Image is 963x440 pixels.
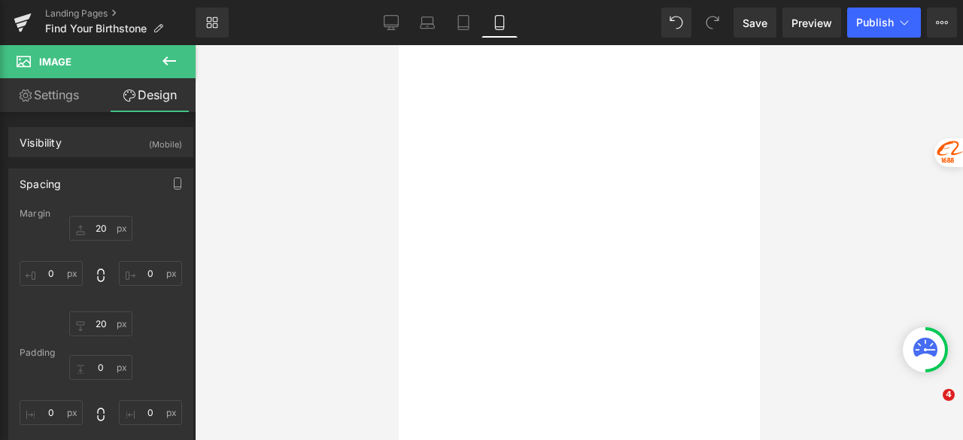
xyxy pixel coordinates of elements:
[20,208,182,219] div: Margin
[445,8,481,38] a: Tablet
[927,8,957,38] button: More
[847,8,921,38] button: Publish
[149,128,182,153] div: (Mobile)
[119,261,182,286] input: 0
[196,8,229,38] a: New Library
[661,8,691,38] button: Undo
[743,15,767,31] span: Save
[912,389,948,425] iframe: Intercom live chat
[856,17,894,29] span: Publish
[481,8,518,38] a: Mobile
[20,128,62,149] div: Visibility
[101,78,199,112] a: Design
[409,8,445,38] a: Laptop
[20,400,83,425] input: 0
[20,261,83,286] input: 0
[697,8,728,38] button: Redo
[39,56,71,68] span: Image
[69,355,132,380] input: 0
[119,400,182,425] input: 0
[373,8,409,38] a: Desktop
[69,216,132,241] input: 0
[943,389,955,401] span: 4
[45,23,147,35] span: Find Your Birthstone
[20,347,182,358] div: Padding
[782,8,841,38] a: Preview
[45,8,196,20] a: Landing Pages
[791,15,832,31] span: Preview
[20,169,61,190] div: Spacing
[69,311,132,336] input: 0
